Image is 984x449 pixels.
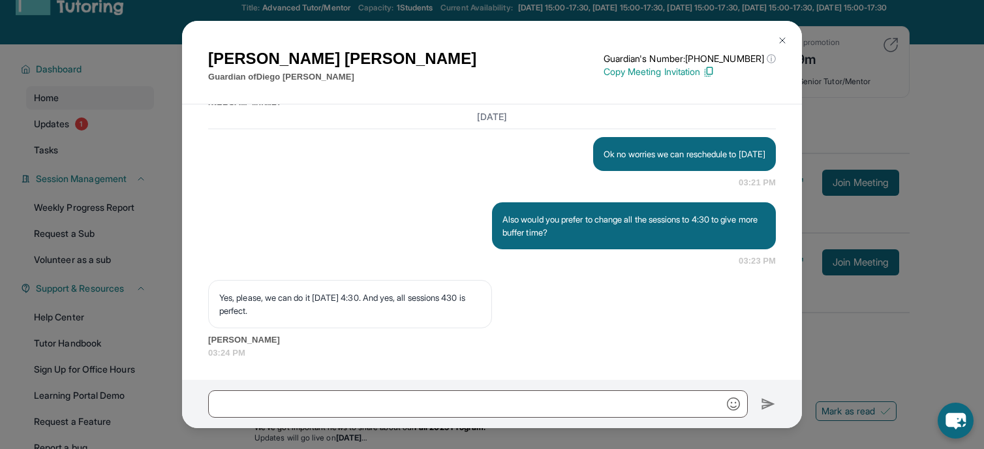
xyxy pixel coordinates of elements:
[208,110,776,123] h3: [DATE]
[739,176,776,189] span: 03:21 PM
[938,403,974,439] button: chat-button
[739,255,776,268] span: 03:23 PM
[703,66,715,78] img: Copy Icon
[761,396,776,412] img: Send icon
[604,147,765,161] p: Ok no worries we can reschedule to [DATE]
[727,397,740,410] img: Emoji
[604,65,776,78] p: Copy Meeting Invitation
[777,35,788,46] img: Close Icon
[208,70,476,84] p: Guardian of Diego [PERSON_NAME]
[604,52,776,65] p: Guardian's Number: [PHONE_NUMBER]
[208,333,776,347] span: [PERSON_NAME]
[502,213,765,239] p: Also would you prefer to change all the sessions to 4:30 to give more buffer time?
[767,52,776,65] span: ⓘ
[208,347,776,360] span: 03:24 PM
[208,47,476,70] h1: [PERSON_NAME] [PERSON_NAME]
[219,291,481,317] p: Yes, please, we can do it [DATE] 4:30. And yes, all sessions 430 is perfect.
